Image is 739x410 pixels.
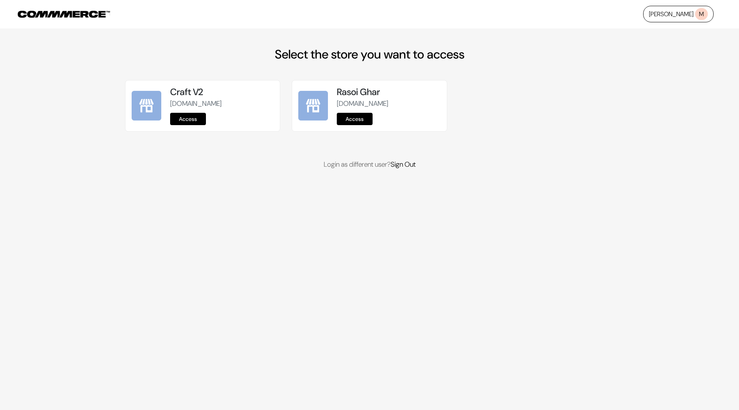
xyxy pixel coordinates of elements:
[337,87,440,98] h5: Rasoi Ghar
[695,8,708,20] span: M
[170,113,206,125] a: Access
[643,6,714,22] a: [PERSON_NAME]M
[391,160,416,169] a: Sign Out
[170,87,274,98] h5: Craft V2
[337,99,440,109] p: [DOMAIN_NAME]
[125,159,614,170] p: Login as different user?
[18,11,110,18] img: COMMMERCE
[298,91,328,120] img: Rasoi Ghar
[132,91,161,120] img: Craft V2
[125,47,614,62] h2: Select the store you want to access
[170,99,274,109] p: [DOMAIN_NAME]
[337,113,373,125] a: Access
